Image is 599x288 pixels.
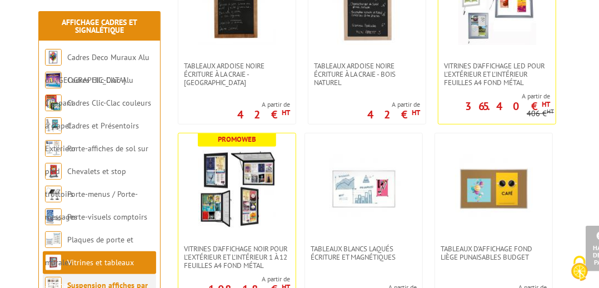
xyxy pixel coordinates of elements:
[184,62,290,87] span: Tableaux Ardoise Noire écriture à la craie - [GEOGRAPHIC_DATA]
[455,150,533,228] img: Tableaux d'affichage fond liège punaisables Budget
[45,189,138,222] a: Porte-menus / Porte-messages
[45,49,62,66] img: Cadres Deco Muraux Alu ou Bois
[62,17,137,35] a: Affichage Cadres et Signalétique
[237,111,290,118] p: 42 €
[45,143,148,176] a: Porte-affiches de sol sur pied
[412,108,420,117] sup: HT
[45,231,62,248] img: Plaques de porte et murales
[444,62,550,87] span: Vitrines d'affichage LED pour l'extérieur et l'intérieur feuilles A4 fond métal
[438,92,550,101] span: A partir de
[465,103,550,110] p: 365.40 €
[45,98,151,131] a: Cadres Clic-Clac couleurs à clapet
[367,111,420,118] p: 42 €
[45,121,139,153] a: Cadres et Présentoirs Extérieur
[566,255,593,282] img: Cookies (fenêtre modale)
[178,62,296,87] a: Tableaux Ardoise Noire écriture à la craie - [GEOGRAPHIC_DATA]
[218,135,256,144] b: Promoweb
[237,100,290,109] span: A partir de
[438,62,556,87] a: Vitrines d'affichage LED pour l'extérieur et l'intérieur feuilles A4 fond métal
[560,250,599,288] button: Cookies (fenêtre modale)
[45,166,126,199] a: Chevalets et stop trottoirs
[308,62,426,87] a: Tableaux Ardoise Noire écriture à la craie - Bois Naturel
[325,150,403,228] img: Tableaux blancs laqués écriture et magnétiques
[311,245,417,261] span: Tableaux blancs laqués écriture et magnétiques
[178,275,290,284] span: A partir de
[314,62,420,87] span: Tableaux Ardoise Noire écriture à la craie - Bois Naturel
[282,108,290,117] sup: HT
[184,245,290,270] span: VITRINES D'AFFICHAGE NOIR POUR L'EXTÉRIEUR ET L'INTÉRIEUR 1 À 12 FEUILLES A4 FOND MÉTAL
[198,150,276,228] img: VITRINES D'AFFICHAGE NOIR POUR L'EXTÉRIEUR ET L'INTÉRIEUR 1 À 12 FEUILLES A4 FOND MÉTAL
[45,75,133,108] a: Cadres Clic-Clac Alu Clippant
[435,245,552,261] a: Tableaux d'affichage fond liège punaisables Budget
[305,245,422,261] a: Tableaux blancs laqués écriture et magnétiques
[547,107,554,115] sup: HT
[178,245,296,270] a: VITRINES D'AFFICHAGE NOIR POUR L'EXTÉRIEUR ET L'INTÉRIEUR 1 À 12 FEUILLES A4 FOND MÉTAL
[542,100,550,109] sup: HT
[67,212,147,222] a: Porte-visuels comptoirs
[45,52,149,85] a: Cadres Deco Muraux Alu ou [GEOGRAPHIC_DATA]
[367,100,420,109] span: A partir de
[527,110,554,118] p: 406 €
[45,235,133,267] a: Plaques de porte et murales
[441,245,547,261] span: Tableaux d'affichage fond liège punaisables Budget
